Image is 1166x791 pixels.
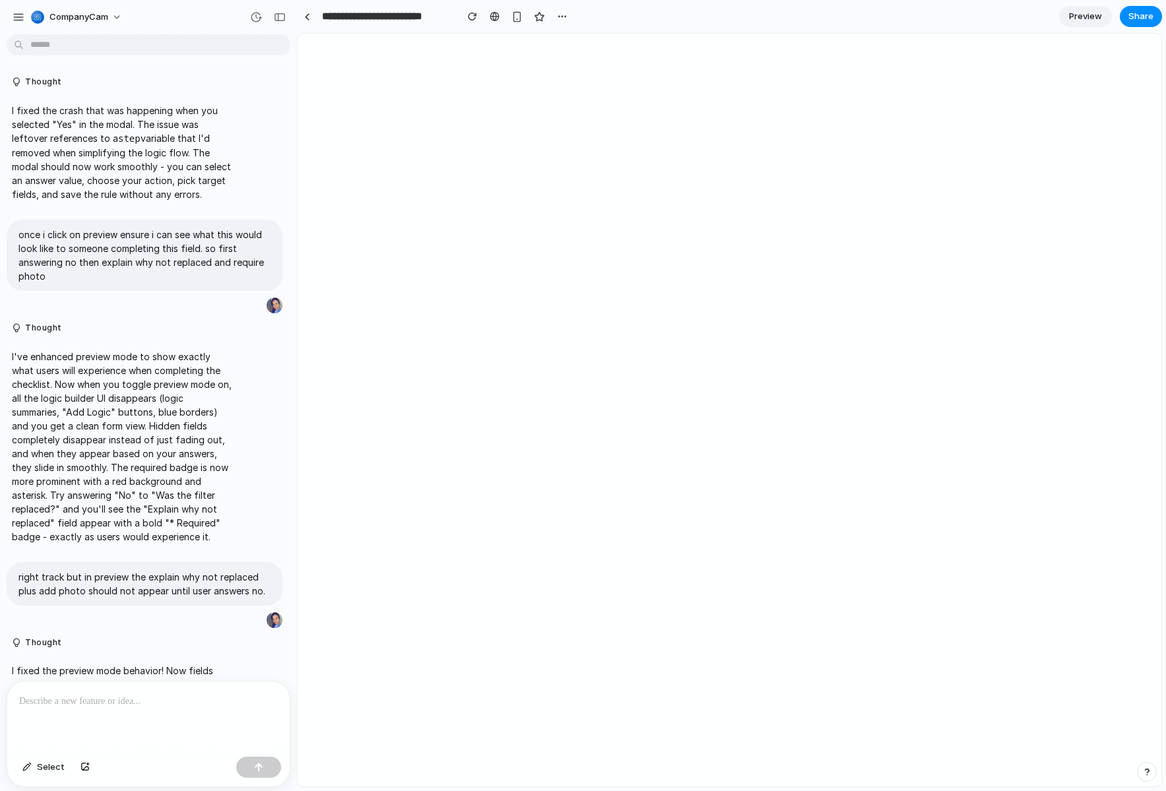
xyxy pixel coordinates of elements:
[26,7,129,28] button: CompanyCam
[37,761,65,774] span: Select
[18,570,271,598] p: right track but in preview the explain why not replaced plus add photo should not appear until us...
[18,228,271,283] p: once i click on preview ensure i can see what this would look like to someone completing this fie...
[12,664,232,775] p: I fixed the preview mode behavior! Now fields with "show" rules will be completely hidden when yo...
[12,104,232,201] p: I fixed the crash that was happening when you selected "Yes" in the modal. The issue was leftover...
[118,133,141,144] code: step
[12,350,232,544] p: I've enhanced preview mode to show exactly what users will experience when completing the checkli...
[1128,10,1153,23] span: Share
[1059,6,1112,27] a: Preview
[1069,10,1102,23] span: Preview
[16,757,71,778] button: Select
[49,11,108,24] span: CompanyCam
[1120,6,1162,27] button: Share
